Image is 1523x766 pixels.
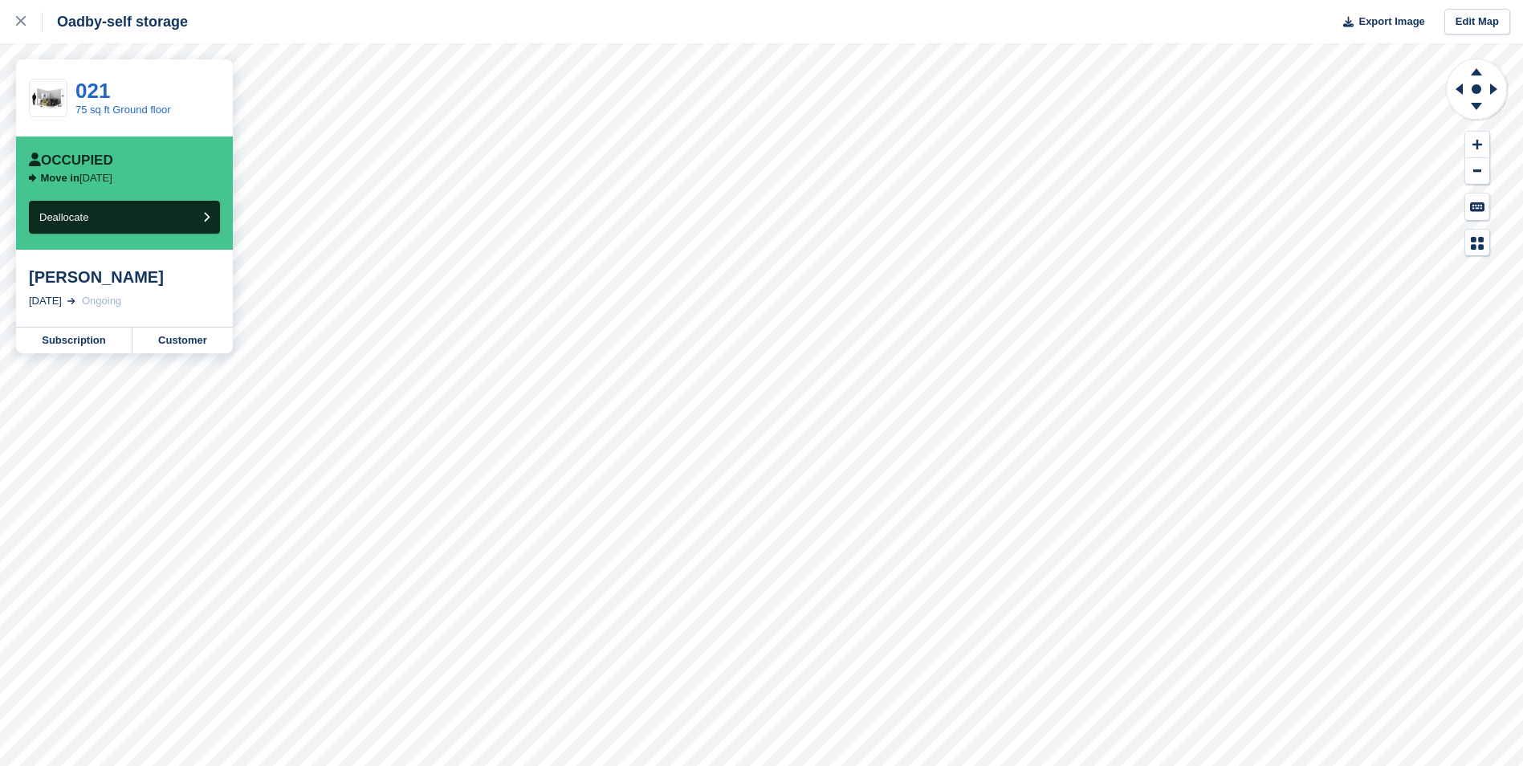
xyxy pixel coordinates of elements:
[29,173,37,182] img: arrow-right-icn-b7405d978ebc5dd23a37342a16e90eae327d2fa7eb118925c1a0851fb5534208.svg
[16,328,132,353] a: Subscription
[29,293,62,309] div: [DATE]
[43,12,188,31] div: Oadby-self storage
[1465,132,1489,158] button: Zoom In
[41,172,79,184] span: Move in
[29,201,220,234] button: Deallocate
[30,84,67,112] img: 75-sqft-unit.jpg
[75,79,110,103] a: 021
[1465,230,1489,256] button: Map Legend
[1465,158,1489,185] button: Zoom Out
[29,153,113,169] div: Occupied
[1358,14,1424,30] span: Export Image
[1334,9,1425,35] button: Export Image
[39,211,88,223] span: Deallocate
[75,104,171,116] a: 75 sq ft Ground floor
[41,172,112,185] p: [DATE]
[1465,194,1489,220] button: Keyboard Shortcuts
[82,293,121,309] div: Ongoing
[29,267,220,287] div: [PERSON_NAME]
[1444,9,1510,35] a: Edit Map
[132,328,233,353] a: Customer
[67,298,75,304] img: arrow-right-light-icn-cde0832a797a2874e46488d9cf13f60e5c3a73dbe684e267c42b8395dfbc2abf.svg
